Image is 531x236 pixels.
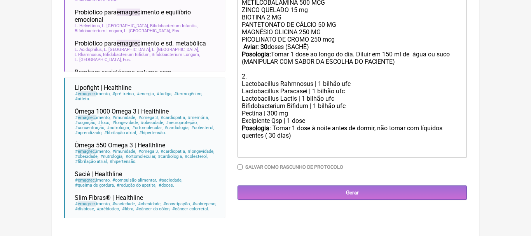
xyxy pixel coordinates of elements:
span: L Rhamnosus [75,52,102,57]
span: ortomolecular [131,125,162,130]
span: Lipofight | Healthline [75,84,131,91]
span: compulsão alimentar [112,178,157,183]
span: obesidade [140,120,164,125]
span: queima de gordura [75,183,115,188]
div: Pectina | 300 mg [242,110,463,117]
span: cognição [75,120,96,125]
div: BIOTINA 2 MG [242,14,463,21]
span: Bifidobacterium Infantis [150,23,197,28]
span: imento [75,178,111,183]
span: L. Acidophilus [75,47,103,52]
span: atleta [75,96,91,101]
span: colesterol [191,125,215,130]
strong: Posologia [242,124,269,132]
span: imento [75,201,111,206]
span: Bifidobacterium Longum [75,28,123,33]
span: imento [75,149,111,154]
span: L. [GEOGRAPHIC_DATA] [104,47,151,52]
strong: Posologia: [242,51,271,58]
span: nutrologia [107,125,130,130]
span: emagrec [117,40,140,47]
span: Probiótico para imento e sd. metabólica [75,40,206,47]
div: Excipiente Qsp | 1 dose [242,117,463,124]
label: Salvar como rascunho de Protocolo [245,164,343,170]
span: obesidade [137,201,161,206]
div: Lactobacillus Rahmnosus | 1 bilhão ufc [242,80,463,87]
span: L. [GEOGRAPHIC_DATA] [124,28,171,33]
span: imunidade [112,115,136,120]
span: emagrec [78,115,96,120]
span: fadiga [156,91,173,96]
span: L. [GEOGRAPHIC_DATA] [152,47,199,52]
span: energia [136,91,155,96]
div: Lactobacillus Lactis | 1 bilhão ufc [242,95,463,102]
span: cardiologia [157,154,183,159]
span: nutrologia [100,154,124,159]
span: concentração [75,125,105,130]
span: neuroproteção [166,120,198,125]
span: colesterol [184,154,208,159]
span: doces [158,183,174,188]
span: constipação [163,201,191,206]
div: : Tomar 1 dose à noite antes de dormir, não tomar com líquidos quentes ㅤ( 30 dias) [242,124,463,155]
span: obesidade [75,154,99,159]
span: fibrilação atrial [104,130,137,135]
strong: Aviar: 30 [243,43,267,51]
span: L. [GEOGRAPHIC_DATA] [75,57,122,62]
span: Saciê | Healthline [75,170,122,178]
span: emagrec [78,149,96,154]
div: Lactobacillus Paracasei | 1 bilhão ufc [242,87,463,95]
span: emagrec [78,178,96,183]
span: omega 3 [138,149,159,154]
span: Fos [123,57,131,62]
span: cardiopatia [160,149,186,154]
span: emagrec [117,9,140,16]
div: Bifidobacterium Bifidum | 1 bilhão ufc [242,102,463,110]
span: hipertensão [138,130,166,135]
span: ortomolecular [125,154,156,159]
span: câncer colorretal [172,206,210,212]
span: disbiose [75,206,95,212]
span: aprendizado [75,130,103,135]
span: emagrec [78,91,96,96]
span: saciedade [158,178,182,183]
span: imunidade [112,149,136,154]
span: imento [75,91,111,96]
span: Bifidobacterium Longum [152,52,200,57]
span: L. [GEOGRAPHIC_DATA] [102,23,149,28]
span: Ômega 1000 Omega 3 | Healthline [75,108,169,115]
span: L. Helveticus [75,23,101,28]
span: fibra [121,206,134,212]
div: PANTETONATO DE CÁLCIO 50 MG MAGNÉSIO GLICINA 250 MG PICOLINATO DE CROMO 250 mcg doses (SACHÊ) Tom... [242,21,463,80]
span: longevidade [187,149,215,154]
span: longevidade [112,120,139,125]
span: redução do apetite [116,183,157,188]
span: saciedade [112,201,136,206]
span: Ômega 550 Omega 3 | Healthline [75,142,165,149]
span: hipertensão [109,159,137,164]
span: Bombom sacietógeno noturno com [MEDICAL_DATA] [75,68,210,83]
span: câncer do cólon [136,206,171,212]
span: fibrilação atrial [75,159,108,164]
input: Gerar [238,185,467,200]
span: cardiopatia [160,115,186,120]
span: Bifidobacterium Bifidum [103,52,150,57]
span: pré-treino [112,91,135,96]
span: prébiotico [96,206,120,212]
span: foco [98,120,110,125]
span: cardiologia [164,125,190,130]
span: sobrepeso [192,201,217,206]
span: imento [75,115,111,120]
span: Probiótico para imento e equilíbrio emocional [75,9,219,23]
span: termogênico [174,91,203,96]
span: emagrec [78,201,96,206]
span: Fos [172,28,180,33]
span: memória [187,115,209,120]
span: Slim Fibras® | Healthline [75,194,143,201]
span: omega 3 [138,115,159,120]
